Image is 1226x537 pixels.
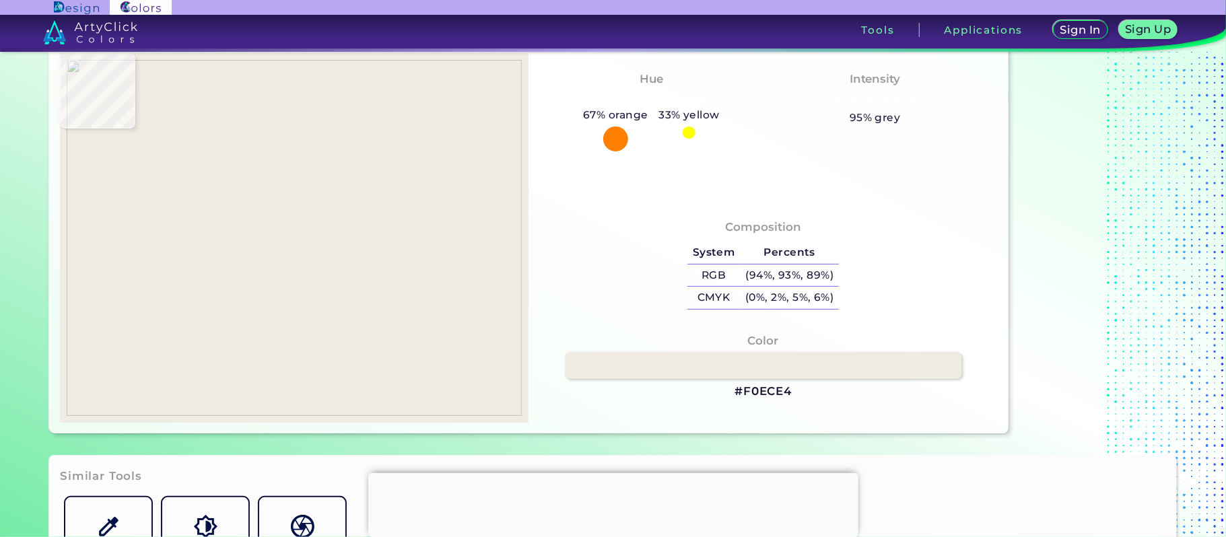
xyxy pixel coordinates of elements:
img: fac8b018-94d8-420c-928a-b16976295156 [67,60,522,417]
h5: CMYK [687,287,740,309]
iframe: Advertisement [368,473,858,534]
h3: Tools [861,25,894,35]
h5: 67% orange [578,106,653,124]
h3: Applications [944,25,1023,35]
h5: (94%, 93%, 89%) [740,264,839,287]
h3: Similar Tools [60,468,142,485]
img: logo_artyclick_colors_white.svg [43,20,138,44]
a: Sign Up [1122,22,1175,38]
h5: 33% yellow [654,106,725,124]
h3: Almost None [827,91,922,107]
h4: Intensity [850,69,901,89]
h4: Composition [725,217,801,237]
h5: Sign Up [1128,24,1169,34]
h3: Yellowish Orange [590,91,712,107]
h5: System [687,242,740,264]
h5: Percents [740,242,839,264]
h5: (0%, 2%, 5%, 6%) [740,287,839,309]
a: Sign In [1056,22,1105,38]
img: ArtyClick Design logo [54,1,99,14]
h5: Sign In [1062,25,1099,35]
h4: Color [748,331,779,351]
h4: Hue [640,69,663,89]
h5: RGB [687,264,740,287]
h5: 95% grey [850,109,901,127]
h3: #F0ECE4 [735,384,792,400]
